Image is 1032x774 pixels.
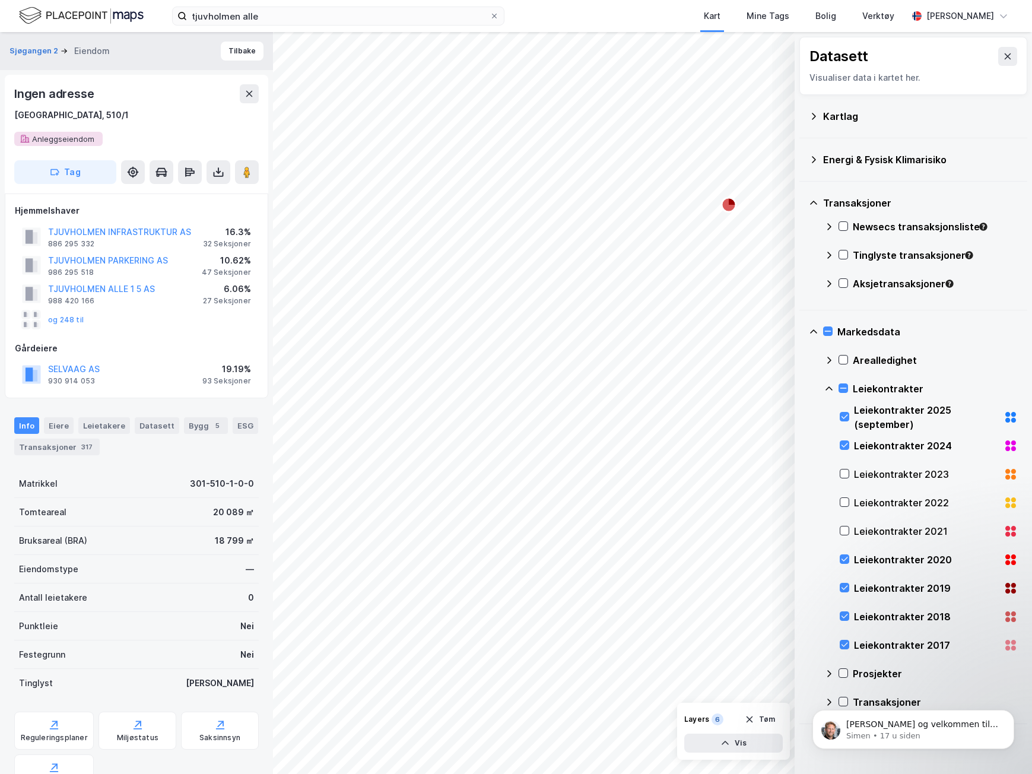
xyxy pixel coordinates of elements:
[853,248,1018,262] div: Tinglyste transaksjoner
[202,362,251,376] div: 19.19%
[78,417,130,434] div: Leietakere
[853,667,1018,681] div: Prosjekter
[199,733,240,743] div: Saksinnsyn
[19,477,58,491] div: Matrikkel
[964,250,974,261] div: Tooltip anchor
[862,9,894,23] div: Verktøy
[246,562,254,576] div: —
[202,268,251,277] div: 47 Seksjoner
[926,9,994,23] div: [PERSON_NAME]
[186,676,254,690] div: [PERSON_NAME]
[48,239,94,249] div: 886 295 332
[823,196,1018,210] div: Transaksjoner
[117,733,158,743] div: Miljøstatus
[21,733,88,743] div: Reguleringsplaner
[809,47,868,66] div: Datasett
[14,417,39,434] div: Info
[203,239,251,249] div: 32 Seksjoner
[215,534,254,548] div: 18 799 ㎡
[854,467,999,481] div: Leiekontrakter 2023
[203,225,251,239] div: 16.3%
[19,534,87,548] div: Bruksareal (BRA)
[853,277,1018,291] div: Aksjetransaksjoner
[14,439,100,455] div: Transaksjoner
[722,198,736,212] div: Map marker
[823,109,1018,123] div: Kartlag
[978,221,989,232] div: Tooltip anchor
[853,353,1018,367] div: Arealledighet
[74,44,110,58] div: Eiendom
[854,403,999,432] div: Leiekontrakter 2025 (september)
[19,562,78,576] div: Eiendomstype
[135,417,179,434] div: Datasett
[44,417,74,434] div: Eiere
[187,7,490,25] input: Søk på adresse, matrikkel, gårdeiere, leietakere eller personer
[48,296,94,306] div: 988 420 166
[48,268,94,277] div: 986 295 518
[15,341,258,356] div: Gårdeiere
[854,610,999,624] div: Leiekontrakter 2018
[213,505,254,519] div: 20 089 ㎡
[221,42,263,61] button: Tilbake
[9,45,61,57] button: Sjøgangen 2
[853,382,1018,396] div: Leiekontrakter
[795,685,1032,768] iframe: Intercom notifications melding
[684,715,709,724] div: Layers
[704,9,720,23] div: Kart
[202,376,251,386] div: 93 Seksjoner
[854,581,999,595] div: Leiekontrakter 2019
[240,619,254,633] div: Nei
[737,710,783,729] button: Tøm
[240,648,254,662] div: Nei
[211,420,223,432] div: 5
[809,71,1017,85] div: Visualiser data i kartet her.
[14,160,116,184] button: Tag
[854,553,999,567] div: Leiekontrakter 2020
[853,220,1018,234] div: Newsecs transaksjonsliste
[823,153,1018,167] div: Energi & Fysisk Klimarisiko
[837,325,1018,339] div: Markedsdata
[747,9,789,23] div: Mine Tags
[19,619,58,633] div: Punktleie
[202,253,251,268] div: 10.62%
[944,278,955,289] div: Tooltip anchor
[190,477,254,491] div: 301-510-1-0-0
[815,9,836,23] div: Bolig
[19,676,53,690] div: Tinglyst
[854,524,999,538] div: Leiekontrakter 2021
[19,5,144,26] img: logo.f888ab2527a4732fd821a326f86c7f29.svg
[184,417,228,434] div: Bygg
[854,496,999,510] div: Leiekontrakter 2022
[203,296,251,306] div: 27 Seksjoner
[248,591,254,605] div: 0
[203,282,251,296] div: 6.06%
[19,505,66,519] div: Tomteareal
[48,376,95,386] div: 930 914 053
[19,648,65,662] div: Festegrunn
[15,204,258,218] div: Hjemmelshaver
[854,439,999,453] div: Leiekontrakter 2024
[712,713,723,725] div: 6
[233,417,258,434] div: ESG
[14,84,96,103] div: Ingen adresse
[684,734,783,753] button: Vis
[19,591,87,605] div: Antall leietakere
[79,441,95,453] div: 317
[14,108,129,122] div: [GEOGRAPHIC_DATA], 510/1
[854,638,999,652] div: Leiekontrakter 2017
